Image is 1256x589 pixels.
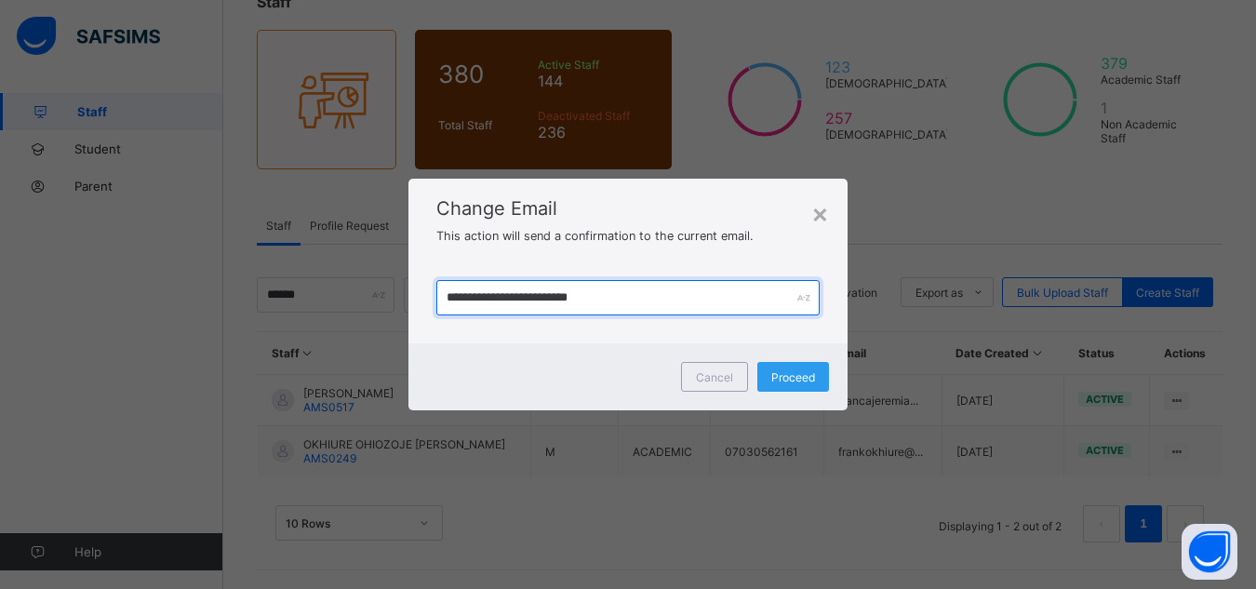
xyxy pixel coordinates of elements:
span: Proceed [771,370,815,384]
div: × [811,197,829,229]
button: Open asap [1182,524,1237,580]
span: Change Email [436,197,821,220]
span: This action will send a confirmation to the current email. [436,229,754,243]
span: Cancel [696,370,733,384]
